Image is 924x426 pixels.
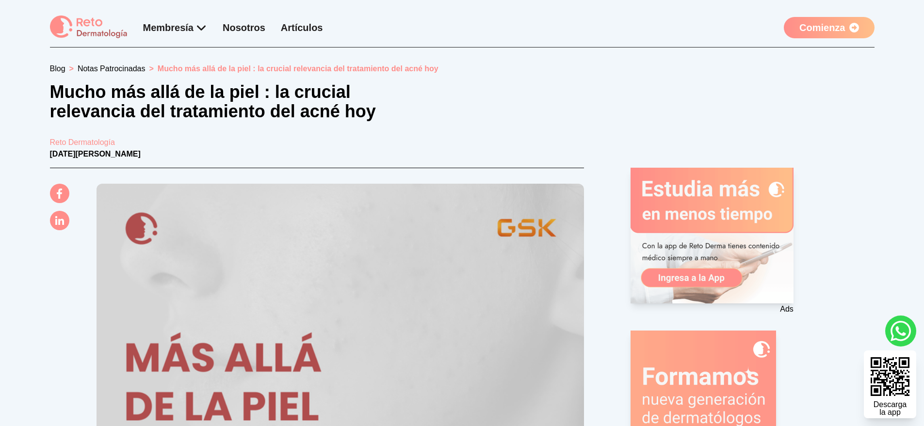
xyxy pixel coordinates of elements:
div: Membresía [143,21,208,34]
h1: Mucho más allá de la piel : la crucial relevancia del tratamiento del acné hoy [50,82,422,121]
p: Ads [631,303,794,315]
a: Nosotros [223,22,265,33]
span: Mucho más allá de la piel : la crucial relevancia del tratamiento del acné hoy [158,64,438,73]
span: > [149,64,154,73]
div: Descarga la app [874,401,907,416]
p: [DATE][PERSON_NAME] [50,148,875,160]
a: whatsapp button [885,316,916,347]
img: Ad - web | blog-post | side | reto dermatologia registrarse | 2025-08-28 | 1 [631,168,794,303]
a: Artículos [281,22,323,33]
a: Notas Patrocinadas [78,64,146,73]
img: logo Reto dermatología [50,16,128,39]
a: Reto Dermatología [50,137,875,148]
a: Blog [50,64,65,73]
a: Comienza [784,17,874,38]
span: > [69,64,74,73]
